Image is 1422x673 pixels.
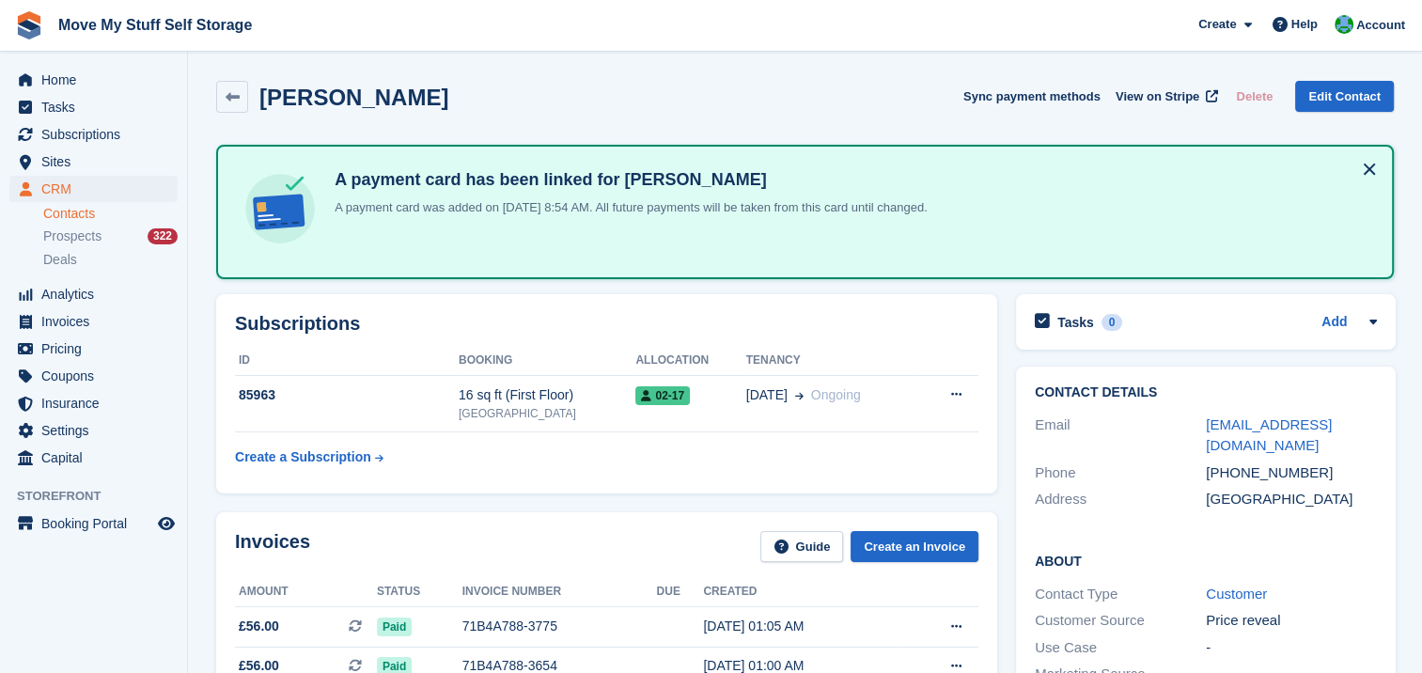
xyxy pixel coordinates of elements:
[746,346,919,376] th: Tenancy
[41,121,154,148] span: Subscriptions
[1035,489,1206,510] div: Address
[43,250,178,270] a: Deals
[41,149,154,175] span: Sites
[17,487,187,506] span: Storefront
[235,577,377,607] th: Amount
[1291,15,1318,34] span: Help
[41,445,154,471] span: Capital
[635,346,745,376] th: Allocation
[462,617,657,636] div: 71B4A788-3775
[963,81,1101,112] button: Sync payment methods
[9,417,178,444] a: menu
[1108,81,1222,112] a: View on Stripe
[155,512,178,535] a: Preview store
[239,617,279,636] span: £56.00
[41,94,154,120] span: Tasks
[462,577,657,607] th: Invoice number
[9,363,178,389] a: menu
[635,386,690,405] span: 02-17
[41,67,154,93] span: Home
[1035,415,1206,457] div: Email
[41,417,154,444] span: Settings
[1198,15,1236,34] span: Create
[1206,489,1377,510] div: [GEOGRAPHIC_DATA]
[1206,586,1267,602] a: Customer
[1206,462,1377,484] div: [PHONE_NUMBER]
[9,510,178,537] a: menu
[327,169,928,191] h4: A payment card has been linked for [PERSON_NAME]
[235,385,459,405] div: 85963
[41,308,154,335] span: Invoices
[1057,314,1094,331] h2: Tasks
[235,346,459,376] th: ID
[327,198,928,217] p: A payment card was added on [DATE] 8:54 AM. All future payments will be taken from this card unti...
[459,346,635,376] th: Booking
[43,251,77,269] span: Deals
[1035,610,1206,632] div: Customer Source
[9,94,178,120] a: menu
[235,313,978,335] h2: Subscriptions
[41,336,154,362] span: Pricing
[41,390,154,416] span: Insurance
[459,385,635,405] div: 16 sq ft (First Floor)
[1035,584,1206,605] div: Contact Type
[746,385,788,405] span: [DATE]
[1206,637,1377,659] div: -
[241,169,320,248] img: card-linked-ebf98d0992dc2aeb22e95c0e3c79077019eb2392cfd83c6a337811c24bc77127.svg
[9,149,178,175] a: menu
[1321,312,1347,334] a: Add
[703,577,900,607] th: Created
[760,531,843,562] a: Guide
[1295,81,1394,112] a: Edit Contact
[851,531,978,562] a: Create an Invoice
[15,11,43,39] img: stora-icon-8386f47178a22dfd0bd8f6a31ec36ba5ce8667c1dd55bd0f319d3a0aa187defe.svg
[703,617,900,636] div: [DATE] 01:05 AM
[148,228,178,244] div: 322
[377,618,412,636] span: Paid
[43,205,178,223] a: Contacts
[1335,15,1353,34] img: Dan
[1228,81,1280,112] button: Delete
[9,67,178,93] a: menu
[1356,16,1405,35] span: Account
[1206,416,1332,454] a: [EMAIL_ADDRESS][DOMAIN_NAME]
[9,121,178,148] a: menu
[9,176,178,202] a: menu
[377,577,462,607] th: Status
[9,445,178,471] a: menu
[41,281,154,307] span: Analytics
[1102,314,1123,331] div: 0
[1206,610,1377,632] div: Price reveal
[51,9,259,40] a: Move My Stuff Self Storage
[9,281,178,307] a: menu
[43,227,178,246] a: Prospects 322
[811,387,861,402] span: Ongoing
[235,531,310,562] h2: Invoices
[9,308,178,335] a: menu
[1116,87,1199,106] span: View on Stripe
[459,405,635,422] div: [GEOGRAPHIC_DATA]
[259,85,448,110] h2: [PERSON_NAME]
[1035,551,1377,570] h2: About
[1035,385,1377,400] h2: Contact Details
[41,363,154,389] span: Coupons
[1035,462,1206,484] div: Phone
[41,510,154,537] span: Booking Portal
[41,176,154,202] span: CRM
[9,336,178,362] a: menu
[235,440,383,475] a: Create a Subscription
[9,390,178,416] a: menu
[235,447,371,467] div: Create a Subscription
[43,227,102,245] span: Prospects
[1035,637,1206,659] div: Use Case
[657,577,704,607] th: Due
